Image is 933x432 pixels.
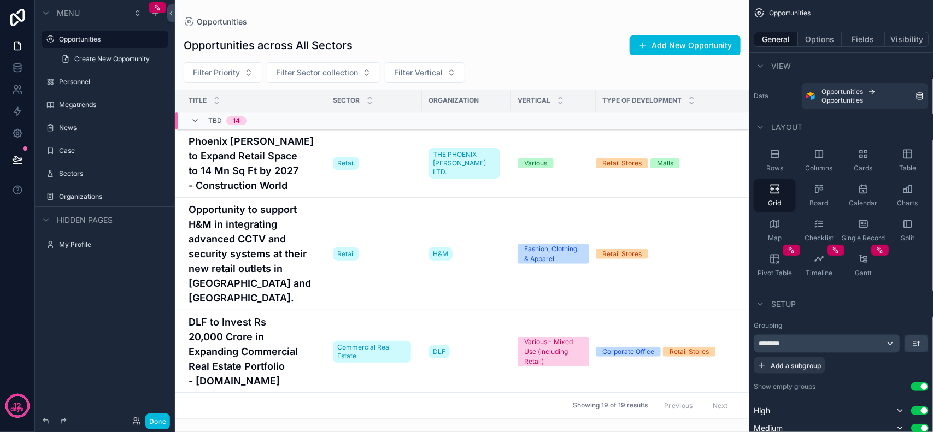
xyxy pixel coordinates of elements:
[433,250,448,258] span: H&M
[518,158,589,168] a: Various
[754,321,782,330] label: Grouping
[754,249,796,282] button: Pivot Table
[887,214,929,247] button: Split
[758,269,792,277] span: Pivot Table
[670,347,709,357] div: Retail Stores
[429,343,504,360] a: DLF
[429,96,479,105] span: Organization
[901,234,914,242] span: Split
[768,234,782,242] span: Map
[333,341,411,363] a: Commercial Real Estate
[806,164,833,173] span: Columns
[333,247,359,261] a: Retail
[805,234,834,242] span: Checklist
[854,164,873,173] span: Cards
[771,122,802,133] span: Layout
[842,249,884,282] button: Gantt
[59,240,162,249] label: My Profile
[337,343,407,360] span: Commercial Real Estate
[602,347,654,357] div: Corporate Office
[766,164,783,173] span: Rows
[433,347,445,356] span: DLF
[798,179,840,212] button: Board
[821,96,863,105] span: Opportunities
[821,87,863,96] span: Opportunities
[754,179,796,212] button: Grid
[524,158,547,168] div: Various
[59,169,162,178] a: Sectors
[333,96,360,105] span: Sector
[193,67,240,78] span: Filter Priority
[11,405,24,413] p: days
[596,347,736,357] a: Corporate OfficeRetail Stores
[333,339,415,365] a: Commercial Real Estate
[518,96,550,105] span: Vertical
[337,250,355,258] span: Retail
[518,244,589,264] a: Fashion, Clothing & Apparel
[754,92,797,100] label: Data
[189,202,320,305] a: Opportunity to support H&M in integrating advanced CCTV and security systems at their new retail ...
[754,32,798,47] button: General
[74,55,150,63] span: Create New Opportunity
[897,199,918,208] span: Charts
[887,144,929,177] button: Table
[189,134,320,193] a: Phoenix [PERSON_NAME] to Expand Retail Space to 14 Mn Sq Ft by 2027 - Construction World
[855,269,872,277] span: Gantt
[596,249,736,259] a: Retail Stores
[333,245,415,263] a: Retail
[189,96,207,105] span: Title
[333,157,359,170] a: Retail
[59,100,162,109] label: Megatrends
[59,146,162,155] label: Case
[754,357,825,374] button: Add a subgroup
[59,78,162,86] a: Personnel
[798,214,840,247] button: Checklist
[208,117,222,126] span: TBD
[842,234,885,242] span: Single Record
[842,144,884,177] button: Cards
[333,155,415,172] a: Retail
[394,67,443,78] span: Filter Vertical
[524,337,583,366] div: Various - Mixed Use (including Retail)
[59,192,162,201] label: Organizations
[771,362,821,370] span: Add a subgroup
[189,315,320,388] a: DLF to Invest Rs 20,000 Crore in Expanding Commercial Real Estate Portfolio - [DOMAIN_NAME]
[630,35,741,55] button: Add New Opportunity
[842,214,884,247] button: Single Record
[433,150,496,176] span: THE PHOENIX [PERSON_NAME] LTD.
[754,405,770,416] span: High
[802,83,929,109] a: OpportunitiesOpportunities
[59,123,162,132] label: News
[276,67,358,78] span: Filter Sector collection
[385,62,465,83] button: Select Button
[771,61,791,72] span: View
[429,146,504,181] a: THE PHOENIX [PERSON_NAME] LTD.
[184,62,262,83] button: Select Button
[899,164,916,173] span: Table
[806,92,815,100] img: Airtable Logo
[810,199,829,208] span: Board
[518,337,589,366] a: Various - Mixed Use (including Retail)
[842,179,884,212] button: Calendar
[429,345,450,358] a: DLF
[573,401,648,410] span: Showing 19 of 19 results
[57,8,80,19] span: Menu
[754,214,796,247] button: Map
[233,117,240,126] div: 14
[429,148,500,179] a: THE PHOENIX [PERSON_NAME] LTD.
[798,144,840,177] button: Columns
[267,62,380,83] button: Select Button
[13,400,21,411] p: 12
[806,269,832,277] span: Timeline
[657,158,673,168] div: Malls
[55,50,168,68] a: Create New Opportunity
[524,244,583,264] div: Fashion, Clothing & Apparel
[754,144,796,177] button: Rows
[754,382,815,391] label: Show empty groups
